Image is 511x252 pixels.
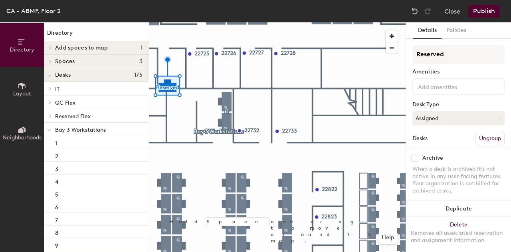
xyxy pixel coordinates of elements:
[44,29,149,41] h1: Directory
[55,189,58,198] p: 5
[442,22,471,39] button: Policies
[55,72,71,78] span: Desks
[55,151,58,160] p: 2
[444,5,460,18] button: Close
[55,86,59,93] span: IT
[412,135,428,142] div: Desks
[406,201,511,217] button: Duplicate
[55,58,75,65] span: Spaces
[416,81,488,91] input: Add amenities
[2,134,42,141] span: Neighborhoods
[55,45,108,51] span: Add spaces to map
[139,58,143,65] span: 3
[411,230,506,244] div: Removes all associated reservation and assignment information
[406,217,511,252] button: DeleteRemoves all associated reservation and assignment information
[55,127,106,133] span: Bay 3 Workstations
[378,231,398,244] button: Help
[412,166,505,194] div: When a desk is archived it's not active in any user-facing features. Your organization is not bil...
[475,132,505,145] button: Ungroup
[413,22,442,39] button: Details
[55,240,58,249] p: 9
[141,45,143,51] span: 1
[412,69,505,75] div: Amenities
[468,5,500,18] button: Publish
[55,202,58,211] p: 6
[55,113,91,120] span: Reserved Flex
[55,176,58,185] p: 4
[55,138,57,147] p: 1
[412,101,505,108] div: Desk Type
[10,46,34,53] span: Directory
[6,6,61,16] div: CA - ABMF, Floor 2
[411,7,419,15] img: Undo
[134,72,143,78] span: 175
[55,99,75,106] span: QC Flex
[13,90,31,97] span: Layout
[55,163,58,173] p: 3
[422,155,443,161] div: Archive
[412,111,505,125] button: Assigned
[55,227,58,236] p: 8
[424,7,432,15] img: Redo
[55,214,58,224] p: 7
